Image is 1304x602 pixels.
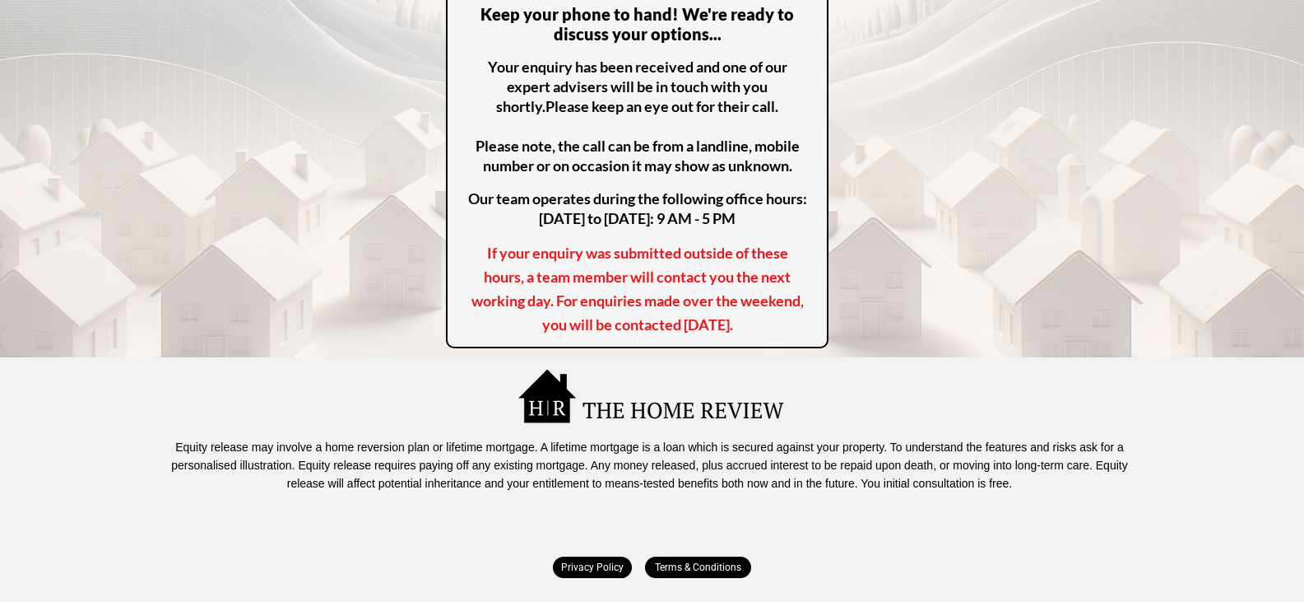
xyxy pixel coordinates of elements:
[545,97,778,115] span: Please keep an eye out for their call.
[553,557,632,578] a: Privacy Policy
[468,189,807,227] span: Our team operates during the following office hours: [DATE] to [DATE]: 9 AM - 5 PM
[488,58,787,115] span: Your enquiry has been received and one of our expert advisers will be in touch with you shortly.
[471,244,804,334] span: If your enquiry was submitted outside of these hours, a team member will contact you the next wor...
[645,557,751,578] a: Terms & Conditions
[171,441,1127,490] span: Equity release may involve a home reversion plan or lifetime mortgage. A lifetime mortgage is a l...
[645,562,751,573] span: Terms & Conditions
[553,562,632,573] span: Privacy Policy
[476,97,800,175] span: Please note, the call can be from a landline, mobile number or on occasion it may show as unknown.
[480,4,794,44] strong: Keep your phone to hand! We're ready to discuss your options...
